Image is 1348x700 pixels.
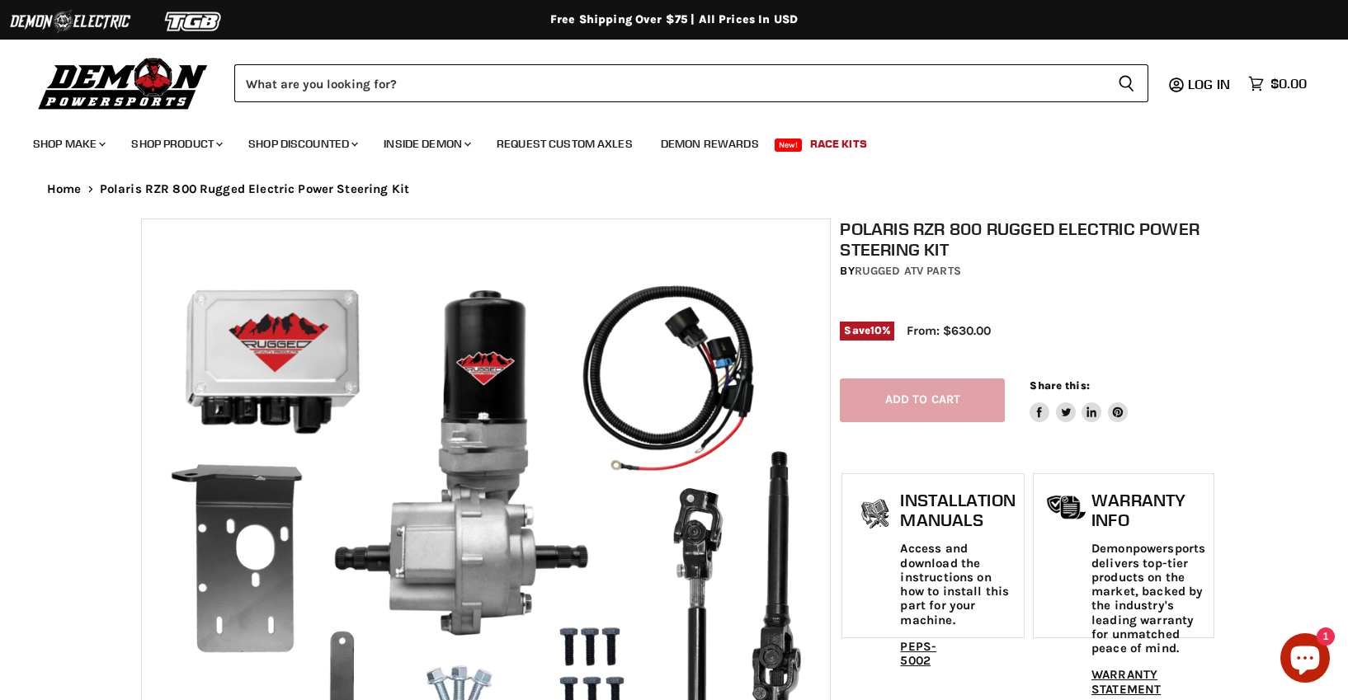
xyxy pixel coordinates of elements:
[840,218,1216,260] h1: Polaris RZR 800 Rugged Electric Power Steering Kit
[1275,633,1335,687] inbox-online-store-chat: Shopify online store chat
[119,127,233,161] a: Shop Product
[907,323,991,338] span: From: $630.00
[1188,76,1230,92] span: Log in
[1091,542,1205,655] p: Demonpowersports delivers top-tier products on the market, backed by the industry's leading warra...
[21,127,115,161] a: Shop Make
[132,6,256,37] img: TGB Logo 2
[900,491,1015,529] h1: Installation Manuals
[900,639,936,668] a: PEPS-5002
[1046,495,1087,520] img: warranty-icon.png
[870,324,882,336] span: 10
[1240,72,1315,96] a: $0.00
[1181,77,1240,92] a: Log in
[14,12,1334,27] div: Free Shipping Over $75 | All Prices In USD
[648,127,771,161] a: Demon Rewards
[1091,667,1161,696] a: WARRANTY STATEMENT
[100,182,410,196] span: Polaris RZR 800 Rugged Electric Power Steering Kit
[371,127,481,161] a: Inside Demon
[1091,491,1205,529] h1: Warranty Info
[236,127,368,161] a: Shop Discounted
[21,120,1303,161] ul: Main menu
[1105,64,1148,102] button: Search
[234,64,1105,102] input: Search
[855,264,961,278] a: Rugged ATV Parts
[855,495,896,536] img: install_manual-icon.png
[840,262,1216,280] div: by
[900,542,1015,627] p: Access and download the instructions on how to install this part for your machine.
[1270,76,1307,92] span: $0.00
[1030,378,1128,422] aside: Share this:
[14,182,1334,196] nav: Breadcrumbs
[775,139,803,152] span: New!
[33,54,214,112] img: Demon Powersports
[47,182,82,196] a: Home
[234,64,1148,102] form: Product
[1030,379,1089,392] span: Share this:
[484,127,645,161] a: Request Custom Axles
[798,127,879,161] a: Race Kits
[8,6,132,37] img: Demon Electric Logo 2
[840,322,894,340] span: Save %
